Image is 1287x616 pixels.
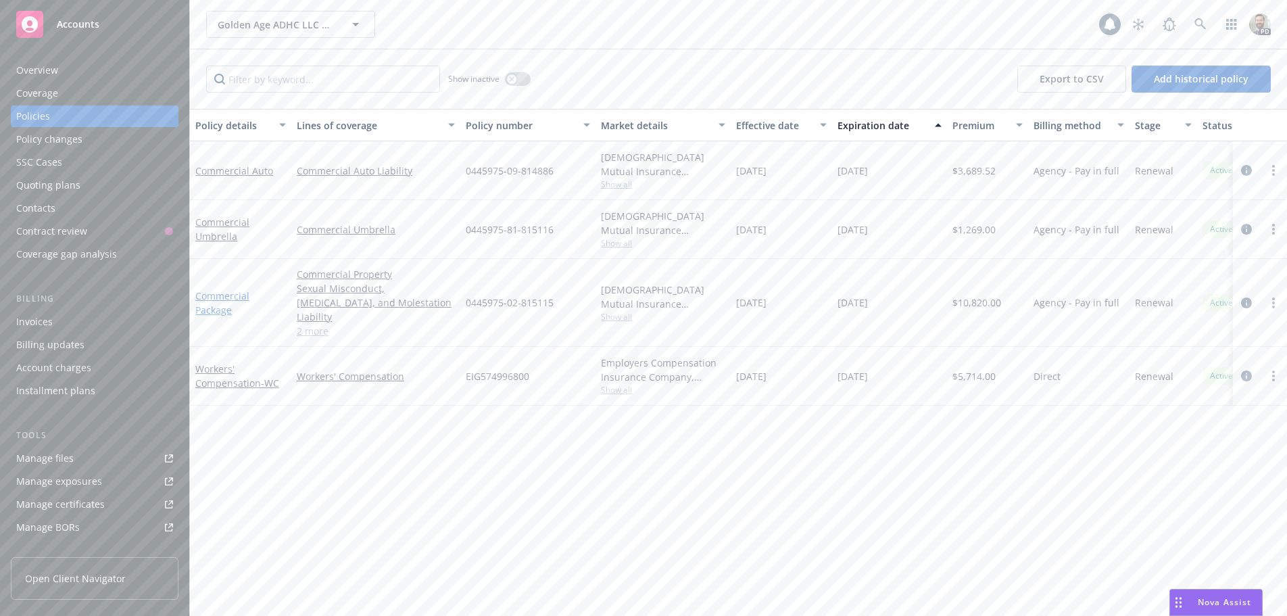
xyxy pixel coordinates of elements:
a: circleInformation [1238,368,1255,384]
span: Renewal [1135,222,1173,237]
span: Agency - Pay in full [1034,164,1119,178]
span: [DATE] [736,369,767,383]
span: Active [1208,164,1235,176]
div: Status [1203,118,1285,133]
span: Renewal [1135,164,1173,178]
a: Workers' Compensation [195,362,279,389]
div: Invoices [16,311,53,333]
a: Workers' Compensation [297,369,455,383]
span: 0445975-09-814886 [466,164,554,178]
div: Manage certificates [16,494,105,515]
div: Employers Compensation Insurance Company, Employers Insurance Group [601,356,725,384]
a: Manage BORs [11,517,178,538]
span: Active [1208,370,1235,382]
button: Policy number [460,109,596,141]
span: Agency - Pay in full [1034,295,1119,310]
span: $5,714.00 [952,369,996,383]
a: more [1265,368,1282,384]
span: [DATE] [837,369,868,383]
div: Policy details [195,118,271,133]
span: Nova Assist [1198,596,1251,608]
a: Policies [11,105,178,127]
div: Manage BORs [16,517,80,538]
button: Policy details [190,109,291,141]
a: Billing updates [11,334,178,356]
a: Commercial Auto Liability [297,164,455,178]
span: EIG574996800 [466,369,529,383]
span: [DATE] [837,164,868,178]
span: Add historical policy [1154,72,1248,85]
a: Commercial Property [297,267,455,281]
span: Agency - Pay in full [1034,222,1119,237]
a: Installment plans [11,380,178,402]
span: [DATE] [736,222,767,237]
button: Golden Age ADHC LLC & Corona 135 LLC [206,11,375,38]
a: 2 more [297,324,455,338]
a: Commercial Package [195,289,249,316]
div: Billing method [1034,118,1109,133]
a: Commercial Umbrella [195,216,249,243]
div: Overview [16,60,58,81]
a: circleInformation [1238,162,1255,179]
span: Open Client Navigator [25,571,126,586]
button: Effective date [731,109,832,141]
div: Premium [952,118,1008,133]
span: Export to CSV [1040,72,1104,85]
span: - WC [261,377,279,389]
a: Account charges [11,357,178,379]
a: Search [1187,11,1214,38]
div: Installment plans [16,380,95,402]
span: Show all [601,179,725,190]
div: Billing [11,292,178,306]
div: Lines of coverage [297,118,440,133]
div: SSC Cases [16,151,62,173]
div: Contract review [16,220,87,242]
div: Manage exposures [16,471,102,492]
a: Commercial Umbrella [297,222,455,237]
a: more [1265,221,1282,237]
button: Market details [596,109,731,141]
button: Billing method [1028,109,1130,141]
a: Sexual Misconduct, [MEDICAL_DATA], and Molestation Liability [297,281,455,324]
div: Policies [16,105,50,127]
a: circleInformation [1238,295,1255,311]
span: Renewal [1135,295,1173,310]
div: [DEMOGRAPHIC_DATA] Mutual Insurance Company, S.I., [DEMOGRAPHIC_DATA] Mutual Insurance [601,283,725,311]
button: Premium [947,109,1028,141]
span: Show all [601,311,725,323]
span: $10,820.00 [952,295,1001,310]
span: 0445975-81-815116 [466,222,554,237]
a: Report a Bug [1156,11,1183,38]
a: Switch app [1218,11,1245,38]
span: Active [1208,297,1235,309]
a: Accounts [11,5,178,43]
a: Coverage gap analysis [11,243,178,265]
div: Policy changes [16,128,82,150]
span: [DATE] [736,164,767,178]
div: Account charges [16,357,91,379]
div: [DEMOGRAPHIC_DATA] Mutual Insurance Company, S.I., [DEMOGRAPHIC_DATA] Mutual Insurance [601,150,725,179]
button: Add historical policy [1132,66,1271,93]
div: Coverage [16,82,58,104]
button: Stage [1130,109,1197,141]
div: Policy number [466,118,575,133]
span: $3,689.52 [952,164,996,178]
a: Commercial Auto [195,164,273,177]
div: Billing updates [16,334,84,356]
div: Coverage gap analysis [16,243,117,265]
div: Expiration date [837,118,927,133]
div: Summary of insurance [16,540,119,561]
div: [DEMOGRAPHIC_DATA] Mutual Insurance Company, S.I., [DEMOGRAPHIC_DATA] Mutual Insurance [601,209,725,237]
button: Expiration date [832,109,947,141]
a: more [1265,295,1282,311]
a: SSC Cases [11,151,178,173]
span: [DATE] [837,222,868,237]
a: Policy changes [11,128,178,150]
input: Filter by keyword... [206,66,440,93]
span: Accounts [57,19,99,30]
a: Invoices [11,311,178,333]
div: Contacts [16,197,55,219]
div: Quoting plans [16,174,80,196]
a: Summary of insurance [11,540,178,561]
span: Golden Age ADHC LLC & Corona 135 LLC [218,18,335,32]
